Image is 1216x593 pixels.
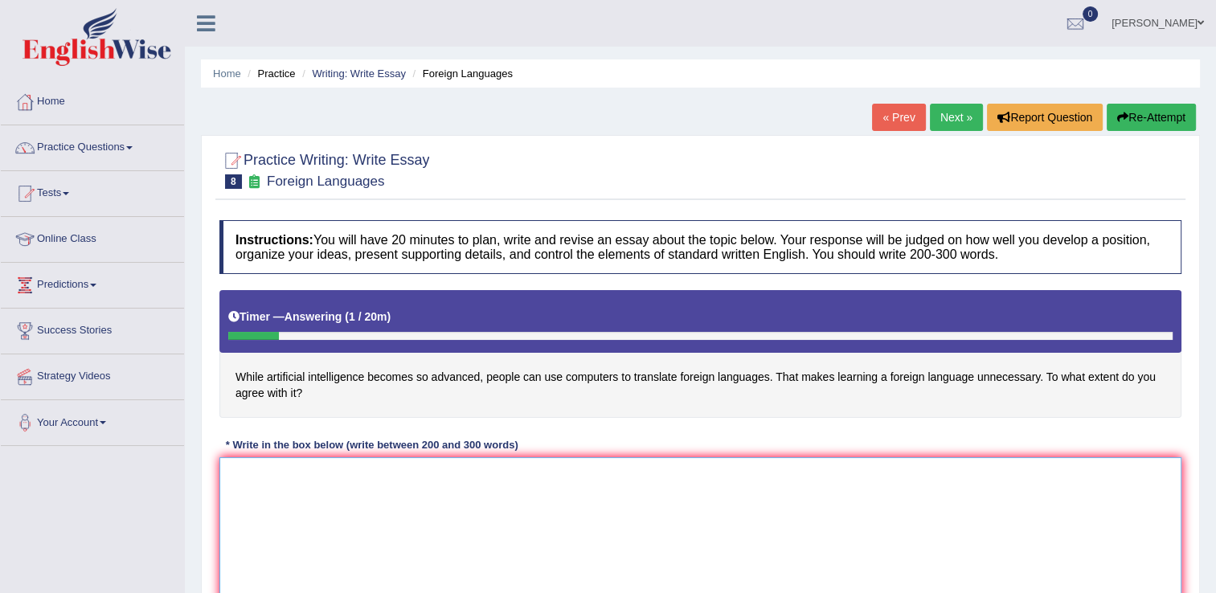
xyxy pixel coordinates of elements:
a: Your Account [1,400,184,440]
a: Writing: Write Essay [312,67,406,80]
div: * Write in the box below (write between 200 and 300 words) [219,438,524,453]
small: Foreign Languages [267,174,385,189]
a: Predictions [1,263,184,303]
a: Online Class [1,217,184,257]
b: ) [387,310,391,323]
a: Success Stories [1,309,184,349]
h2: Practice Writing: Write Essay [219,149,429,189]
li: Practice [244,66,295,81]
h4: You will have 20 minutes to plan, write and revise an essay about the topic below. Your response ... [219,220,1181,274]
a: Tests [1,171,184,211]
h5: Timer — [228,311,391,323]
b: ( [345,310,349,323]
a: « Prev [872,104,925,131]
b: Instructions: [235,233,313,247]
button: Report Question [987,104,1103,131]
a: Practice Questions [1,125,184,166]
span: 8 [225,174,242,189]
a: Home [1,80,184,120]
a: Next » [930,104,983,131]
a: Strategy Videos [1,354,184,395]
a: Home [213,67,241,80]
span: 0 [1083,6,1099,22]
small: Exam occurring question [246,174,263,190]
li: Foreign Languages [409,66,513,81]
h4: While artificial intelligence becomes so advanced, people can use computers to translate foreign ... [219,290,1181,418]
b: Answering [285,310,342,323]
button: Re-Attempt [1107,104,1196,131]
b: 1 / 20m [349,310,387,323]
